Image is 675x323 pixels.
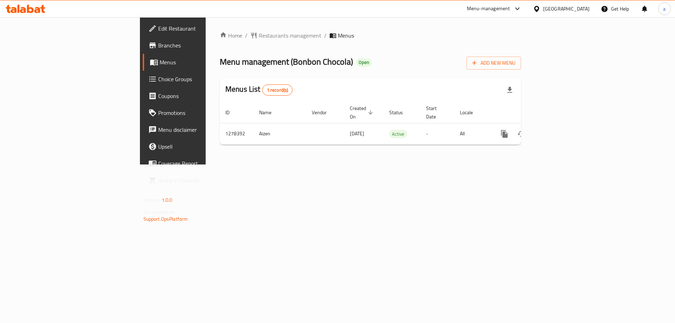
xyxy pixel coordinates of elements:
[143,214,188,224] a: Support.OpsPlatform
[338,31,354,40] span: Menus
[143,155,253,172] a: Coverage Report
[454,123,490,144] td: All
[250,31,321,40] a: Restaurants management
[501,82,518,98] div: Export file
[220,102,569,145] table: enhanced table
[143,20,253,37] a: Edit Restaurant
[543,5,590,13] div: [GEOGRAPHIC_DATA]
[158,41,247,50] span: Branches
[467,5,510,13] div: Menu-management
[389,130,407,138] span: Active
[143,121,253,138] a: Menu disclaimer
[143,71,253,88] a: Choice Groups
[158,159,247,168] span: Coverage Report
[158,176,247,185] span: Grocery Checklist
[262,84,293,96] div: Total records count
[259,31,321,40] span: Restaurants management
[496,125,513,142] button: more
[143,172,253,189] a: Grocery Checklist
[158,92,247,100] span: Coupons
[460,108,482,117] span: Locale
[259,108,281,117] span: Name
[389,108,412,117] span: Status
[225,108,239,117] span: ID
[158,142,247,151] span: Upsell
[356,59,372,65] span: Open
[472,59,515,67] span: Add New Menu
[253,123,306,144] td: Aizen
[162,195,173,205] span: 1.0.0
[350,104,375,121] span: Created On
[143,138,253,155] a: Upsell
[160,58,247,66] span: Menus
[420,123,454,144] td: -
[158,24,247,33] span: Edit Restaurant
[158,109,247,117] span: Promotions
[426,104,446,121] span: Start Date
[143,195,161,205] span: Version:
[220,31,521,40] nav: breadcrumb
[263,87,292,93] span: 1 record(s)
[663,5,666,13] span: a
[143,104,253,121] a: Promotions
[324,31,327,40] li: /
[350,129,364,138] span: [DATE]
[225,84,292,96] h2: Menus List
[143,37,253,54] a: Branches
[143,88,253,104] a: Coupons
[312,108,336,117] span: Vendor
[513,125,530,142] button: Change Status
[143,207,176,217] span: Get support on:
[158,75,247,83] span: Choice Groups
[356,58,372,67] div: Open
[143,54,253,71] a: Menus
[220,54,353,70] span: Menu management ( Bonbon Chocola )
[158,125,247,134] span: Menu disclaimer
[490,102,569,123] th: Actions
[467,57,521,70] button: Add New Menu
